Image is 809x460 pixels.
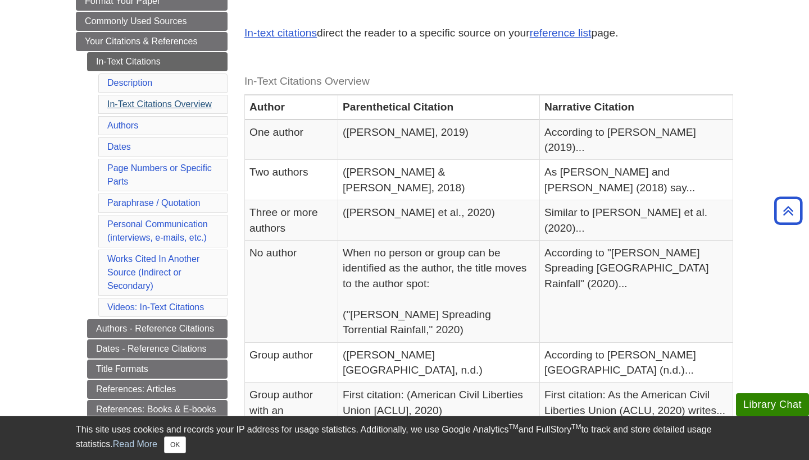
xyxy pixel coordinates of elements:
[85,16,187,26] span: Commonly Used Sources
[338,342,540,383] td: ([PERSON_NAME][GEOGRAPHIC_DATA], n.d.)
[544,387,728,418] p: First citation: As the American Civil Liberties Union (ACLU, 2020) writes...
[113,439,157,449] a: Read More
[87,400,228,419] a: References: Books & E-books
[245,241,338,343] td: No author
[107,142,131,151] a: Dates
[338,119,540,160] td: ([PERSON_NAME], 2019)
[338,95,540,119] th: Parenthetical Citation
[164,436,186,453] button: Close
[338,200,540,241] td: ([PERSON_NAME] et al., 2020)
[736,393,809,416] button: Library Chat
[244,69,733,94] caption: In-Text Citations Overview
[107,163,212,186] a: Page Numbers or Specific Parts
[87,360,228,379] a: Title Formats
[244,27,317,39] a: In-text citations
[107,254,199,291] a: Works Cited In Another Source (Indirect or Secondary)
[540,241,733,343] td: According to "[PERSON_NAME] Spreading [GEOGRAPHIC_DATA] Rainfall" (2020)...
[76,32,228,51] a: Your Citations & References
[76,423,733,453] div: This site uses cookies and records your IP address for usage statistics. Additionally, we use Goo...
[343,387,535,418] p: First citation: (American Civil Liberties Union [ACLU], 2020)
[76,12,228,31] a: Commonly Used Sources
[540,200,733,241] td: Similar to [PERSON_NAME] et al. (2020)...
[87,339,228,358] a: Dates - Reference Citations
[540,119,733,160] td: According to [PERSON_NAME] (2019)...
[245,95,338,119] th: Author
[107,78,152,88] a: Description
[87,319,228,338] a: Authors - Reference Citations
[245,119,338,160] td: One author
[107,302,204,312] a: Videos: In-Text Citations
[107,219,208,242] a: Personal Communication(interviews, e-mails, etc.)
[338,241,540,343] td: When no person or group can be identified as the author, the title moves to the author spot: ("[P...
[508,423,518,431] sup: TM
[107,198,200,208] a: Paraphrase / Quotation
[770,203,806,218] a: Back to Top
[87,380,228,399] a: References: Articles
[540,342,733,383] td: According to [PERSON_NAME][GEOGRAPHIC_DATA] (n.d.)...
[571,423,581,431] sup: TM
[245,200,338,241] td: Three or more authors
[540,160,733,200] td: As [PERSON_NAME] and [PERSON_NAME] (2018) say...
[107,99,212,109] a: In-Text Citations Overview
[245,160,338,200] td: Two authors
[245,342,338,383] td: Group author
[244,25,733,42] p: direct the reader to a specific source on your page.
[107,121,138,130] a: Authors
[540,95,733,119] th: Narrative Citation
[530,27,592,39] a: reference list
[338,160,540,200] td: ([PERSON_NAME] & [PERSON_NAME], 2018)
[87,52,228,71] a: In-Text Citations
[85,36,197,46] span: Your Citations & References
